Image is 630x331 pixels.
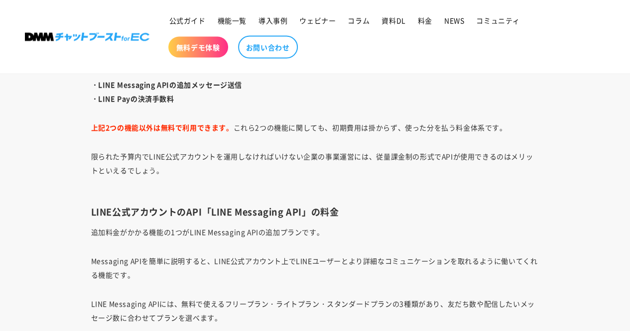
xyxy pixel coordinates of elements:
a: 導入事例 [252,10,293,31]
img: 株式会社DMM Boost [25,33,149,41]
strong: 上記2つの機能以外は無料で利用できます。 [91,122,234,132]
a: 公式ガイド [163,10,212,31]
span: 資料DL [381,16,405,25]
span: NEWS [444,16,464,25]
p: LINE Messaging APIには、無料で使えるフリープラン・ライトプラン・スタンダードプランの3種類があり、友だち数や配信したいメッセージ数に合わせてプランを選べます。 [91,297,539,325]
a: コラム [342,10,376,31]
a: 資料DL [376,10,411,31]
strong: ・LINE Messaging APIの追加メッセージ送信 [91,80,242,90]
span: 料金 [418,16,432,25]
span: 無料デモ体験 [176,43,220,52]
span: コミュニティ [476,16,520,25]
a: ウェビナー [293,10,342,31]
span: お問い合わせ [246,43,290,52]
a: 料金 [412,10,438,31]
a: NEWS [438,10,470,31]
span: コラム [348,16,370,25]
a: 無料デモ体験 [168,37,228,58]
p: Messaging APIを簡単に説明すると、LINE公式アカウント上でLINEユーザーとより詳細なコミュニケーションを取れるように働いてくれる機能です。 [91,254,539,282]
span: 機能一覧 [218,16,247,25]
span: 導入事例 [258,16,287,25]
p: 追加料金がかかる機能の1つがLINE Messaging APIの追加プランです。 [91,225,539,239]
span: 公式ガイド [169,16,206,25]
p: 限られた予算内でLINE公式アカウントを運用しなければいけない企業の事業運営には、従量課金制の形式でAPIが使用できるのはメリットといえるでしょう。 [91,149,539,191]
h3: LINE公式アカウントのAPI「LINE Messaging API」の料金 [91,206,539,218]
span: ウェビナー [299,16,336,25]
a: お問い合わせ [238,36,298,59]
a: コミュニティ [470,10,526,31]
p: これら2つの機能に関しても、初期費用は掛からず、使った分を払う料金体系です。 [91,120,539,134]
strong: ・LINE Payの決済手数料 [91,94,174,104]
a: 機能一覧 [212,10,252,31]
